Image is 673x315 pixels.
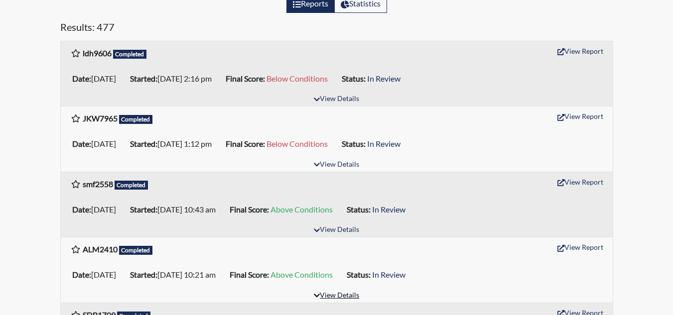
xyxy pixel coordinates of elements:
[230,205,269,214] b: Final Score:
[270,270,333,279] span: Above Conditions
[309,223,364,237] button: View Details
[83,179,113,189] b: smf2558
[126,71,222,87] li: [DATE] 2:16 pm
[347,270,371,279] b: Status:
[83,113,118,123] b: JKW7965
[342,139,366,148] b: Status:
[83,244,118,254] b: ALM2410
[72,270,91,279] b: Date:
[372,205,405,214] span: In Review
[72,205,91,214] b: Date:
[60,21,613,37] h5: Results: 477
[119,246,153,255] span: Completed
[126,136,222,152] li: [DATE] 1:12 pm
[72,74,91,83] b: Date:
[113,50,147,59] span: Completed
[68,202,126,217] li: [DATE]
[553,108,608,124] button: View Report
[270,205,333,214] span: Above Conditions
[126,267,226,283] li: [DATE] 10:21 am
[267,74,328,83] span: Below Conditions
[130,139,157,148] b: Started:
[68,71,126,87] li: [DATE]
[119,115,153,124] span: Completed
[115,181,148,190] span: Completed
[367,74,401,83] span: In Review
[553,43,608,59] button: View Report
[126,202,226,217] li: [DATE] 10:43 am
[309,289,364,303] button: View Details
[309,158,364,172] button: View Details
[83,48,112,58] b: ldh9606
[130,270,157,279] b: Started:
[553,174,608,190] button: View Report
[367,139,401,148] span: In Review
[68,136,126,152] li: [DATE]
[226,139,265,148] b: Final Score:
[553,239,608,255] button: View Report
[267,139,328,148] span: Below Conditions
[309,93,364,106] button: View Details
[130,205,157,214] b: Started:
[68,267,126,283] li: [DATE]
[372,270,405,279] span: In Review
[230,270,269,279] b: Final Score:
[342,74,366,83] b: Status:
[72,139,91,148] b: Date:
[130,74,157,83] b: Started:
[347,205,371,214] b: Status:
[226,74,265,83] b: Final Score:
